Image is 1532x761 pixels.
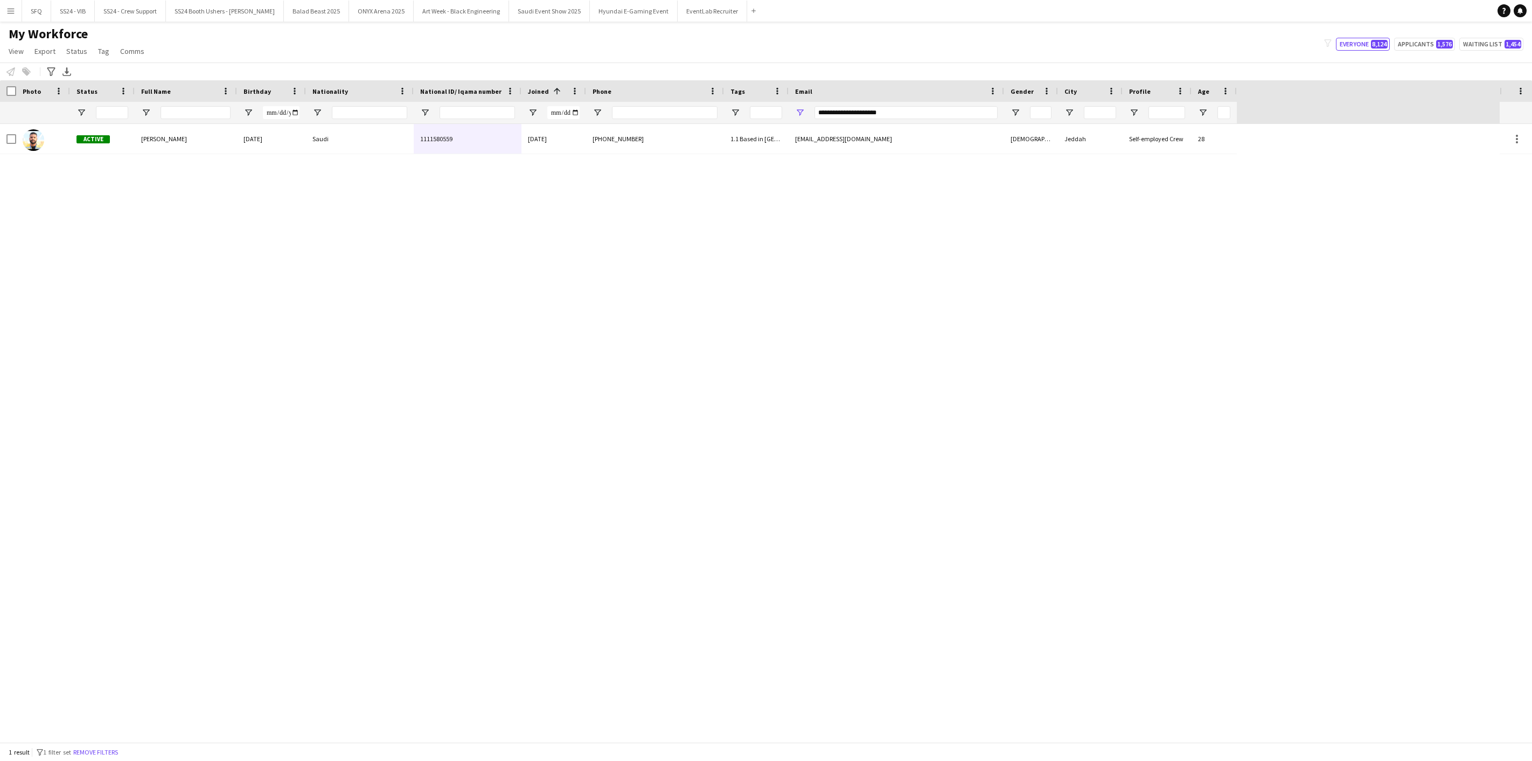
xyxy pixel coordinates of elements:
img: Moayad Almuwallad [23,129,44,151]
span: Full Name [141,87,171,95]
span: Status [66,46,87,56]
input: Profile Filter Input [1148,106,1185,119]
span: 8,124 [1371,40,1388,49]
span: My Workforce [9,26,88,42]
button: Remove filters [71,746,120,758]
span: Status [76,87,98,95]
div: 28 [1192,124,1237,154]
span: Comms [120,46,144,56]
button: SS24 Booth Ushers - [PERSON_NAME] [166,1,284,22]
button: Open Filter Menu [420,108,430,117]
span: Gender [1011,87,1034,95]
a: Export [30,44,60,58]
button: Open Filter Menu [243,108,253,117]
button: SFQ [22,1,51,22]
span: Age [1198,87,1209,95]
span: National ID/ Iqama number [420,87,502,95]
span: 1111580559 [420,135,452,143]
div: Self-employed Crew [1123,124,1192,154]
span: Tag [98,46,109,56]
a: View [4,44,28,58]
button: SS24 - Crew Support [95,1,166,22]
app-action-btn: Advanced filters [45,65,58,78]
input: Phone Filter Input [612,106,718,119]
input: Joined Filter Input [547,106,580,119]
button: EventLab Recruiter [678,1,747,22]
input: Full Name Filter Input [161,106,231,119]
span: [PERSON_NAME] [141,135,187,143]
button: Open Filter Menu [795,108,805,117]
button: Open Filter Menu [1064,108,1074,117]
span: Active [76,135,110,143]
span: Profile [1129,87,1151,95]
button: Art Week - Black Engineering [414,1,509,22]
span: Birthday [243,87,271,95]
button: Open Filter Menu [1129,108,1139,117]
span: Photo [23,87,41,95]
div: [DEMOGRAPHIC_DATA] [1004,124,1058,154]
span: 1 filter set [43,748,71,756]
div: [DATE] [521,124,586,154]
button: Open Filter Menu [593,108,602,117]
button: SS24 - VIB [51,1,95,22]
app-action-btn: Export XLSX [60,65,73,78]
input: Gender Filter Input [1030,106,1051,119]
input: National ID/ Iqama number Filter Input [440,106,515,119]
span: View [9,46,24,56]
div: [EMAIL_ADDRESS][DOMAIN_NAME] [789,124,1004,154]
span: Nationality [312,87,348,95]
button: ONYX Arena 2025 [349,1,414,22]
button: Waiting list1,454 [1459,38,1523,51]
input: Age Filter Input [1217,106,1230,119]
button: Open Filter Menu [141,108,151,117]
span: Export [34,46,55,56]
a: Tag [94,44,114,58]
span: City [1064,87,1077,95]
input: City Filter Input [1084,106,1116,119]
span: Tags [730,87,745,95]
a: Comms [116,44,149,58]
div: Jeddah [1058,124,1123,154]
button: Open Filter Menu [1011,108,1020,117]
button: Applicants1,576 [1394,38,1455,51]
div: [DATE] [237,124,306,154]
button: Open Filter Menu [1198,108,1208,117]
button: Everyone8,124 [1336,38,1390,51]
input: Birthday Filter Input [263,106,300,119]
div: 1.1 Based in [GEOGRAPHIC_DATA], 2.3 English Level = 3/3 Excellent , Presentable B, SFQ Phase1 Ope... [724,124,789,154]
input: Tags Filter Input [750,106,782,119]
span: Joined [528,87,549,95]
button: Saudi Event Show 2025 [509,1,590,22]
span: Email [795,87,812,95]
button: Open Filter Menu [528,108,538,117]
button: Balad Beast 2025 [284,1,349,22]
div: Saudi [306,124,414,154]
div: [PHONE_NUMBER] [586,124,724,154]
button: Open Filter Menu [312,108,322,117]
span: 1,576 [1436,40,1453,49]
span: Phone [593,87,611,95]
input: Email Filter Input [814,106,998,119]
span: 1,454 [1505,40,1521,49]
a: Status [62,44,92,58]
button: Hyundai E-Gaming Event [590,1,678,22]
input: Status Filter Input [96,106,128,119]
button: Open Filter Menu [730,108,740,117]
button: Open Filter Menu [76,108,86,117]
input: Nationality Filter Input [332,106,407,119]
